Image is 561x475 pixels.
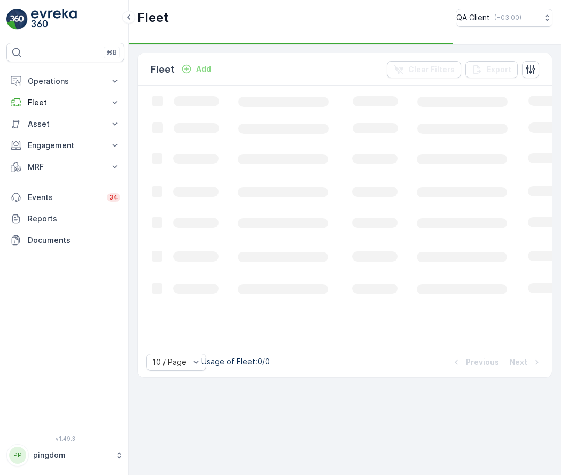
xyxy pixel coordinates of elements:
[109,193,118,202] p: 34
[31,9,77,30] img: logo_light-DOdMpM7g.png
[510,357,527,367] p: Next
[137,9,169,26] p: Fleet
[387,61,461,78] button: Clear Filters
[33,450,110,461] p: pingdom
[9,447,26,464] div: PP
[466,357,499,367] p: Previous
[408,64,455,75] p: Clear Filters
[6,444,124,466] button: PPpingdom
[450,356,500,369] button: Previous
[106,48,117,57] p: ⌘B
[28,213,120,224] p: Reports
[196,64,211,74] p: Add
[465,61,518,78] button: Export
[6,9,28,30] img: logo
[456,12,490,23] p: QA Client
[6,71,124,92] button: Operations
[487,64,511,75] p: Export
[6,208,124,229] a: Reports
[6,156,124,178] button: MRF
[28,119,103,129] p: Asset
[28,162,103,172] p: MRF
[6,229,124,251] a: Documents
[509,356,543,369] button: Next
[28,235,120,246] p: Documents
[28,140,103,151] p: Engagement
[494,13,521,22] p: ( +03:00 )
[151,62,175,77] p: Fleet
[6,92,124,113] button: Fleet
[456,9,552,27] button: QA Client(+03:00)
[28,76,103,87] p: Operations
[6,187,124,208] a: Events34
[177,63,215,75] button: Add
[28,97,103,108] p: Fleet
[6,435,124,442] span: v 1.49.3
[201,356,270,367] p: Usage of Fleet : 0/0
[6,135,124,156] button: Engagement
[28,192,100,203] p: Events
[6,113,124,135] button: Asset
